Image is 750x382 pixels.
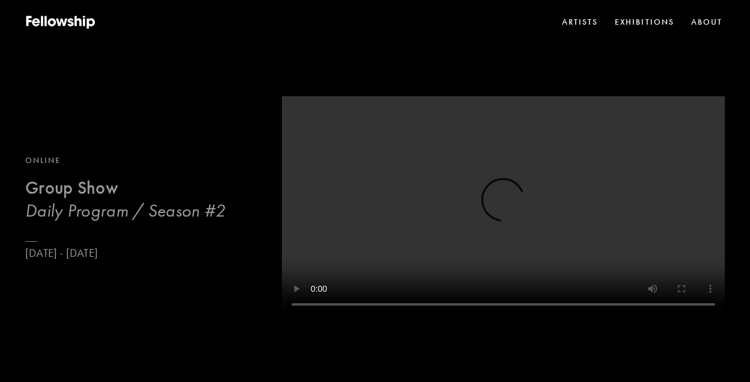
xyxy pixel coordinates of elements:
[25,154,225,260] a: OnlineGroup ShowDaily Program / Season #2[DATE] - [DATE]
[25,246,225,260] p: [DATE] - [DATE]
[559,13,600,31] a: Artists
[25,154,225,167] div: Online
[25,177,118,199] b: Group Show
[612,13,677,31] a: Exhibitions
[689,13,725,31] a: About
[25,199,225,221] h3: Daily Program / Season #2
